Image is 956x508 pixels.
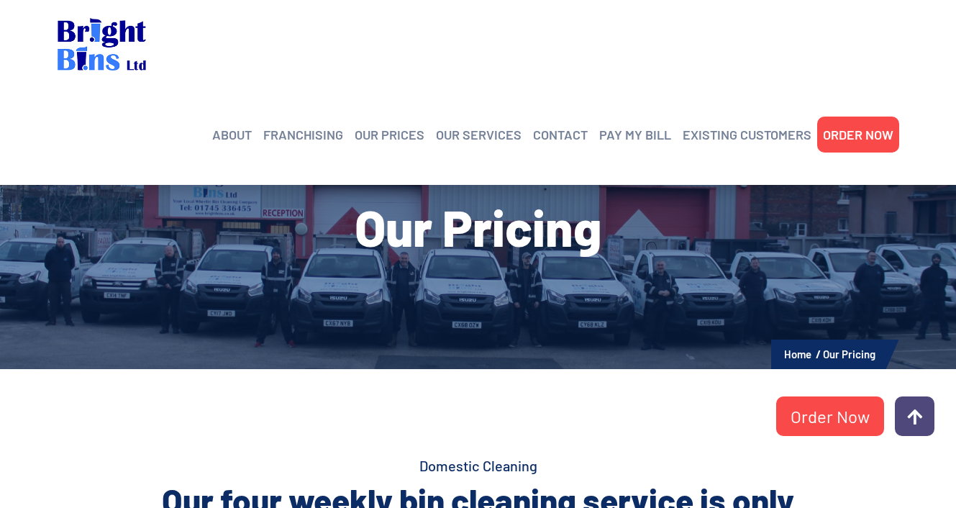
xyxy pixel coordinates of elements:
a: OUR PRICES [355,124,424,145]
a: EXISTING CUSTOMERS [683,124,811,145]
li: Our Pricing [823,345,875,363]
h4: Domestic Cleaning [58,455,899,476]
a: ABOUT [212,124,252,145]
a: ORDER NOW [823,124,893,145]
h1: Our Pricing [58,201,899,252]
a: CONTACT [533,124,588,145]
a: OUR SERVICES [436,124,522,145]
a: Home [784,348,811,360]
a: FRANCHISING [263,124,343,145]
a: PAY MY BILL [599,124,671,145]
a: Order Now [776,396,884,436]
